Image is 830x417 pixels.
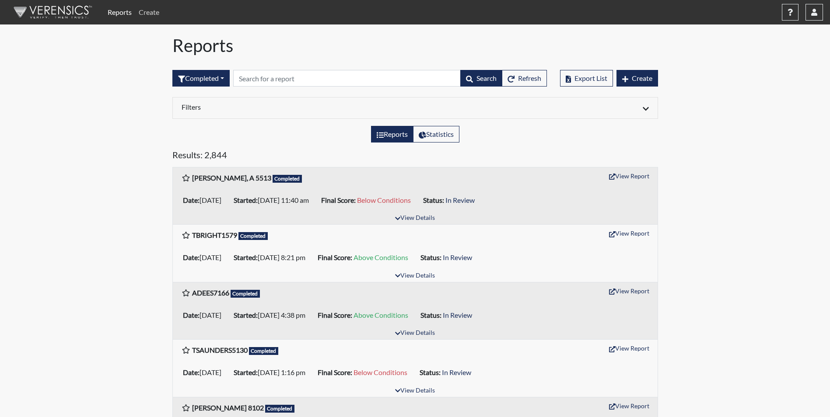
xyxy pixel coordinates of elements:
b: TBRIGHT1579 [192,231,237,239]
div: Click to expand/collapse filters [175,103,655,113]
b: Final Score: [318,253,352,261]
b: Started: [234,196,258,204]
b: Final Score: [318,368,352,376]
div: Filter by interview status [172,70,230,87]
b: Date: [183,196,200,204]
button: View Report [605,341,653,355]
span: Above Conditions [354,311,408,319]
span: In Review [443,253,472,261]
b: Date: [183,253,200,261]
span: Refresh [518,74,541,82]
li: [DATE] [179,308,230,322]
button: View Details [391,385,439,397]
li: [DATE] [179,365,230,379]
span: In Review [445,196,475,204]
button: View Report [605,399,653,413]
b: TSAUNDERS5130 [192,346,248,354]
button: Completed [172,70,230,87]
span: Completed [265,405,295,413]
b: Started: [234,253,258,261]
button: Search [460,70,502,87]
span: Search [476,74,497,82]
li: [DATE] [179,250,230,264]
span: Completed [238,232,268,240]
b: Date: [183,368,200,376]
a: Create [135,3,163,21]
span: Create [632,74,652,82]
h6: Filters [182,103,409,111]
span: Above Conditions [354,253,408,261]
li: [DATE] 1:16 pm [230,365,314,379]
b: ADEES7166 [192,288,229,297]
b: Started: [234,368,258,376]
b: Status: [423,196,444,204]
button: View Report [605,284,653,298]
b: Final Score: [321,196,356,204]
h5: Results: 2,844 [172,149,658,163]
b: [PERSON_NAME], A 5513 [192,174,271,182]
b: Status: [420,311,441,319]
span: Completed [231,290,260,298]
span: Below Conditions [354,368,407,376]
b: Final Score: [318,311,352,319]
b: Status: [420,368,441,376]
span: Below Conditions [357,196,411,204]
h1: Reports [172,35,658,56]
b: Date: [183,311,200,319]
b: Started: [234,311,258,319]
li: [DATE] 4:38 pm [230,308,314,322]
label: View statistics about completed interviews [413,126,459,142]
button: View Details [391,270,439,282]
button: View Report [605,226,653,240]
b: [PERSON_NAME] 8102 [192,403,264,412]
li: [DATE] 11:40 am [230,193,318,207]
input: Search by Registration ID, Interview Number, or Investigation Name. [233,70,461,87]
span: Export List [574,74,607,82]
button: View Details [391,327,439,339]
span: Completed [249,347,279,355]
span: In Review [442,368,471,376]
button: View Report [605,169,653,183]
span: In Review [443,311,472,319]
b: Status: [420,253,441,261]
button: Create [616,70,658,87]
label: View the list of reports [371,126,413,142]
button: Refresh [502,70,547,87]
li: [DATE] 8:21 pm [230,250,314,264]
button: View Details [391,212,439,224]
span: Completed [273,175,302,183]
a: Reports [104,3,135,21]
button: Export List [560,70,613,87]
li: [DATE] [179,193,230,207]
